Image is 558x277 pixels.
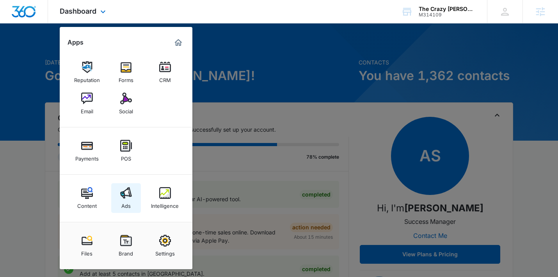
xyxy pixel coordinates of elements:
a: Social [111,89,141,118]
a: Email [72,89,102,118]
a: Brand [111,231,141,261]
a: Intelligence [150,183,180,213]
div: Content [77,199,97,209]
div: Reputation [74,73,100,83]
span: Dashboard [60,7,96,15]
img: logo_orange.svg [12,13,19,19]
div: Domain: [DOMAIN_NAME] [20,20,86,27]
a: Marketing 360® Dashboard [172,36,185,49]
a: Content [72,183,102,213]
div: account id [419,12,476,18]
div: POS [121,152,131,162]
img: website_grey.svg [12,20,19,27]
div: Email [81,104,93,114]
div: Domain Overview [30,46,70,51]
div: Settings [155,247,175,257]
div: Brand [119,247,133,257]
div: CRM [159,73,171,83]
a: Settings [150,231,180,261]
a: CRM [150,57,180,87]
div: Forms [119,73,133,83]
a: POS [111,136,141,166]
div: v 4.0.25 [22,13,38,19]
div: Payments [75,152,99,162]
div: Intelligence [151,199,179,209]
a: Forms [111,57,141,87]
a: Payments [72,136,102,166]
div: Files [81,247,92,257]
div: account name [419,6,476,12]
div: Social [119,104,133,114]
a: Ads [111,183,141,213]
img: tab_keywords_by_traffic_grey.svg [78,45,84,52]
h2: Apps [68,39,84,46]
a: Files [72,231,102,261]
a: Reputation [72,57,102,87]
img: tab_domain_overview_orange.svg [21,45,27,52]
div: Keywords by Traffic [86,46,132,51]
div: Ads [121,199,131,209]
